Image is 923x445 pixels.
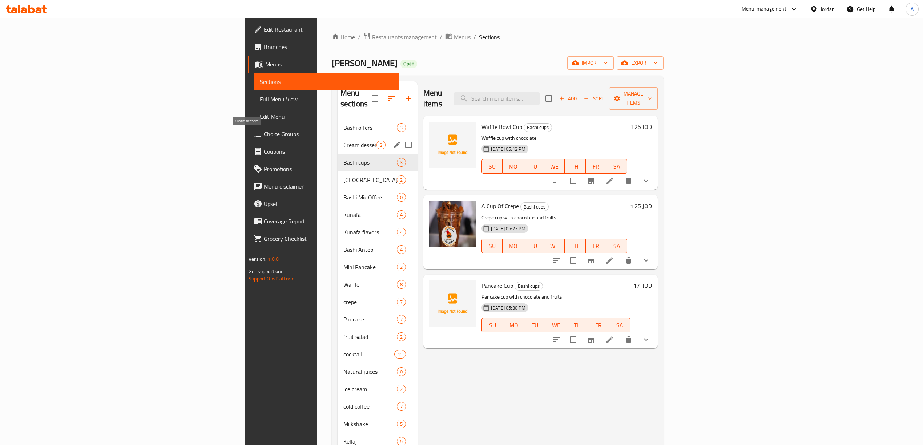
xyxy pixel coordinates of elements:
span: Select all sections [367,91,383,106]
button: TH [565,239,585,253]
span: Branches [264,43,393,51]
button: TU [523,159,544,174]
h6: 1.25 JOD [630,122,652,132]
span: 5 [397,438,406,445]
a: Edit menu item [605,177,614,185]
div: items [376,141,386,149]
span: Select to update [565,253,581,268]
span: WE [547,241,562,251]
span: [DATE] 05:27 PM [488,225,528,232]
button: export [617,56,664,70]
span: Coupons [264,147,393,156]
span: Sort [584,94,604,103]
button: Sort [583,93,606,104]
span: SA [609,241,624,251]
div: items [397,158,406,167]
a: Edit menu item [605,335,614,344]
div: Bashi offers3 [338,119,418,136]
a: Edit Menu [254,108,399,125]
a: Promotions [248,160,399,178]
a: Coverage Report [248,213,399,230]
span: MO [506,320,521,331]
span: Kunafa flavors [343,228,397,236]
span: 1.0.0 [268,254,279,264]
span: 5 [397,421,406,428]
p: Pancake cup with chocolate and fruits [481,292,630,302]
div: items [397,367,406,376]
div: Waffle [343,280,397,289]
div: items [397,402,406,411]
span: Coverage Report [264,217,393,226]
span: MO [505,241,520,251]
div: Bashi cups [343,158,397,167]
nav: breadcrumb [332,32,664,42]
button: TH [565,159,585,174]
a: Edit menu item [605,256,614,265]
span: 2 [377,142,385,149]
button: Branch-specific-item [582,331,600,348]
div: items [397,385,406,393]
span: Pancake [343,315,397,324]
button: MO [503,239,523,253]
p: Crepe cup with chocolate and fruits [481,213,627,222]
span: A Cup Of Crepe [481,201,519,211]
span: crepe [343,298,397,306]
a: Sections [254,73,399,90]
button: SA [606,239,627,253]
div: Bashi cups [524,123,552,132]
span: TH [570,320,585,331]
li: / [440,33,442,41]
div: items [397,175,406,184]
button: SU [481,318,503,332]
span: [DATE] 05:12 PM [488,146,528,153]
span: A [911,5,914,13]
span: TH [568,241,583,251]
div: Milkshake5 [338,415,418,433]
span: TU [526,241,541,251]
div: cold coffee7 [338,398,418,415]
span: Menus [265,60,393,69]
a: Restaurants management [363,32,437,42]
button: edit [391,139,402,150]
span: 7 [397,403,406,410]
div: Menu-management [742,5,786,13]
button: TU [524,318,545,332]
a: Coupons [248,143,399,160]
button: Branch-specific-item [582,252,600,269]
div: Waffle8 [338,276,418,293]
span: Edit Menu [260,112,393,121]
a: Full Menu View [254,90,399,108]
span: Manage items [615,89,652,108]
span: Sections [479,33,500,41]
a: Choice Groups [248,125,399,143]
button: WE [544,239,565,253]
span: Bashi cups [521,203,548,211]
button: TH [567,318,588,332]
div: cold coffee [343,402,397,411]
div: Open [400,60,417,68]
div: items [394,350,406,359]
span: Cream dessert [343,141,376,149]
span: Bashi Antep [343,245,397,254]
span: SU [485,161,500,172]
button: FR [588,318,609,332]
span: Upsell [264,199,393,208]
span: 0 [397,368,406,375]
div: fruit salad [343,332,397,341]
button: Branch-specific-item [582,172,600,190]
span: Version: [249,254,266,264]
button: delete [620,252,637,269]
a: Edit Restaurant [248,21,399,38]
div: Pancake7 [338,311,418,328]
span: Grocery Checklist [264,234,393,243]
a: Menus [445,32,471,42]
div: items [397,193,406,202]
span: Ice cream [343,385,397,393]
div: Natural juices [343,367,397,376]
button: Add section [400,90,418,107]
span: Sections [260,77,393,86]
span: 2 [397,333,406,340]
span: 2 [397,264,406,271]
span: Milkshake [343,420,397,428]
